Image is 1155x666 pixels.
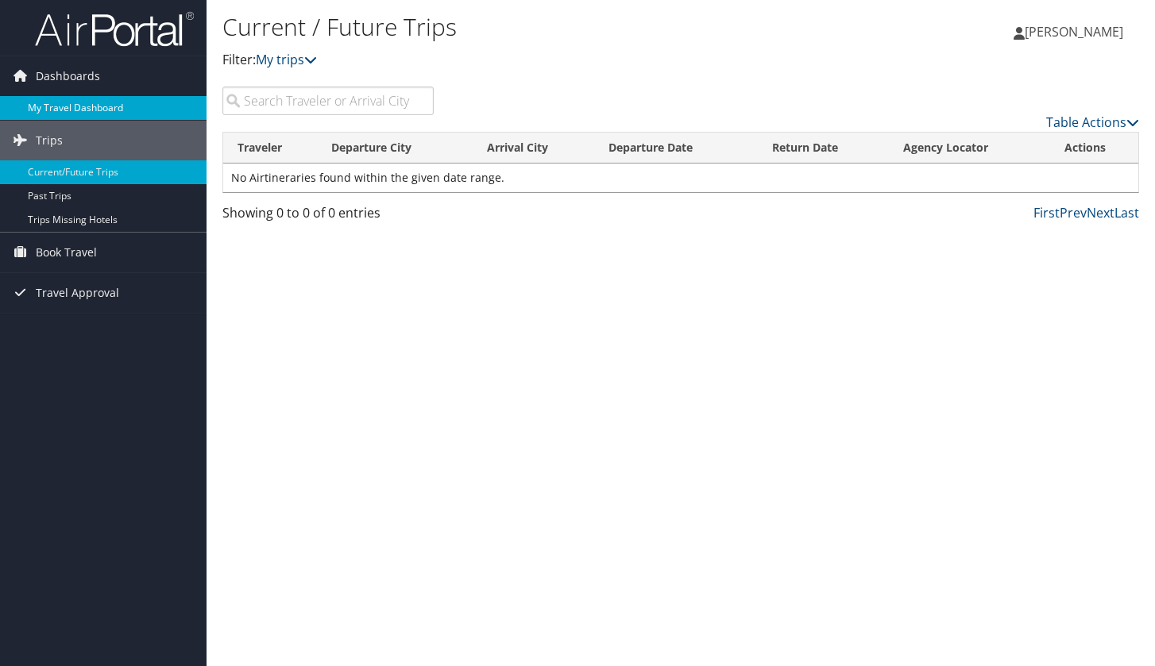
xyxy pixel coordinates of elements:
th: Departure City: activate to sort column ascending [317,133,473,164]
a: Prev [1060,204,1087,221]
th: Actions [1050,133,1138,164]
img: airportal-logo.png [35,10,194,48]
th: Agency Locator: activate to sort column ascending [889,133,1050,164]
th: Arrival City: activate to sort column ascending [473,133,594,164]
a: First [1033,204,1060,221]
div: Showing 0 to 0 of 0 entries [222,203,434,230]
span: Dashboards [36,56,100,96]
th: Departure Date: activate to sort column descending [594,133,758,164]
p: Filter: [222,50,833,71]
a: Table Actions [1046,114,1139,131]
h1: Current / Future Trips [222,10,833,44]
th: Return Date: activate to sort column ascending [758,133,889,164]
a: [PERSON_NAME] [1014,8,1139,56]
span: Trips [36,121,63,160]
input: Search Traveler or Arrival City [222,87,434,115]
span: [PERSON_NAME] [1025,23,1123,40]
a: Last [1114,204,1139,221]
span: Book Travel [36,233,97,272]
span: Travel Approval [36,273,119,313]
td: No Airtineraries found within the given date range. [223,164,1138,192]
a: Next [1087,204,1114,221]
th: Traveler: activate to sort column ascending [223,133,317,164]
a: My trips [256,51,317,68]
